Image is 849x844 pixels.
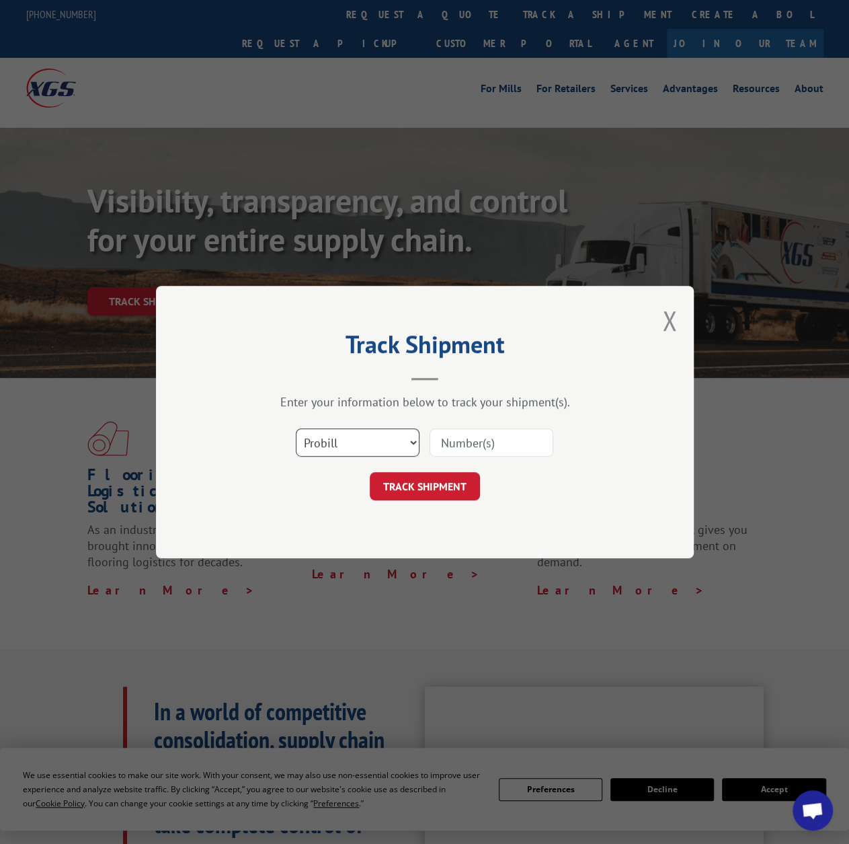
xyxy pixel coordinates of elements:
[662,303,677,338] button: Close modal
[223,335,626,360] h2: Track Shipment
[370,472,480,500] button: TRACK SHIPMENT
[223,394,626,410] div: Enter your information below to track your shipment(s).
[430,428,553,457] input: Number(s)
[793,790,833,831] div: Open chat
